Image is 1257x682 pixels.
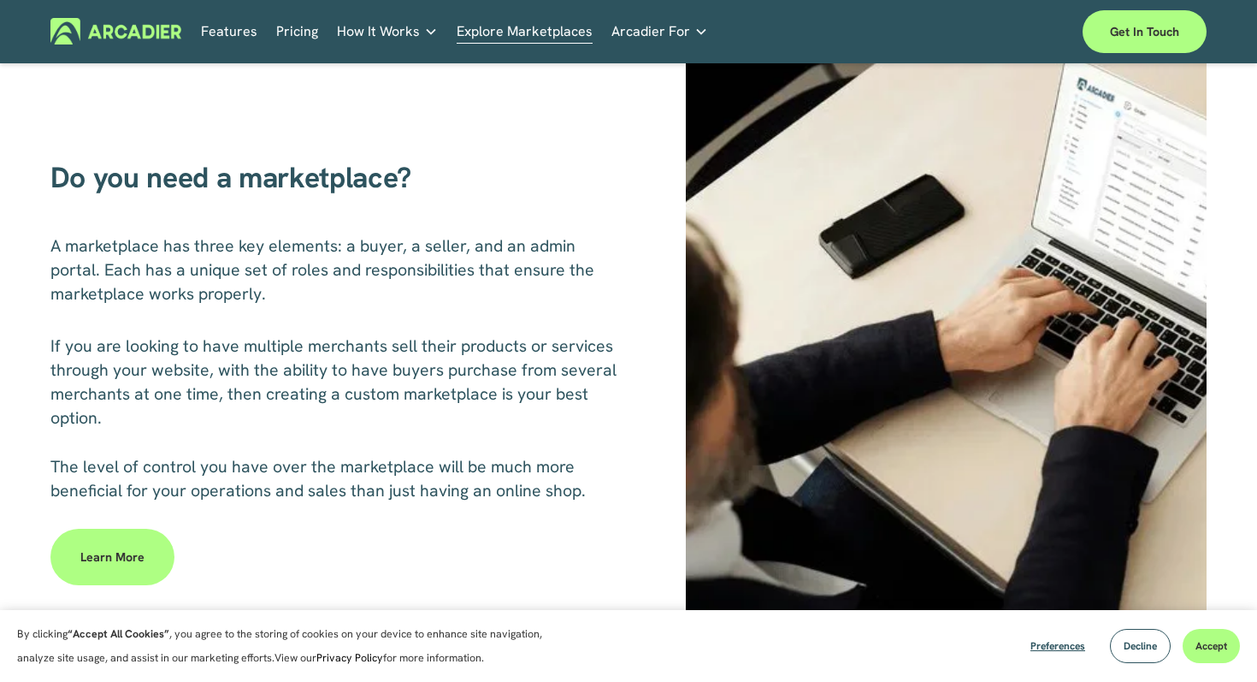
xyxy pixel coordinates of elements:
span: Decline [1124,639,1157,653]
a: folder dropdown [337,18,438,44]
img: Arcadier [50,18,181,44]
a: Explore Marketplaces [457,18,593,44]
span: Arcadier For [611,20,690,44]
a: Get in touch [1083,10,1207,53]
a: Features [201,18,257,44]
button: Decline [1110,629,1171,663]
button: Preferences [1018,629,1098,663]
span: The level of control you have over the marketplace will be much more beneficial for your operatio... [50,455,586,501]
span: Preferences [1030,639,1085,653]
p: By clicking , you agree to the storing of cookies on your device to enhance site navigation, anal... [17,622,573,670]
a: Learn more [50,529,174,585]
span: How It Works [337,20,420,44]
span: If you are looking to have multiple merchants sell their products or services through your websit... [50,335,621,429]
a: Pricing [276,18,318,44]
iframe: Chat Widget [1171,600,1257,682]
a: Privacy Policy [316,651,383,665]
strong: “Accept All Cookies” [68,627,169,641]
a: folder dropdown [611,18,708,44]
span: A marketplace has three key elements: a buyer, a seller, and an admin portal. Each has a unique s... [50,234,599,305]
span: Do you need a marketplace? [50,158,411,196]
